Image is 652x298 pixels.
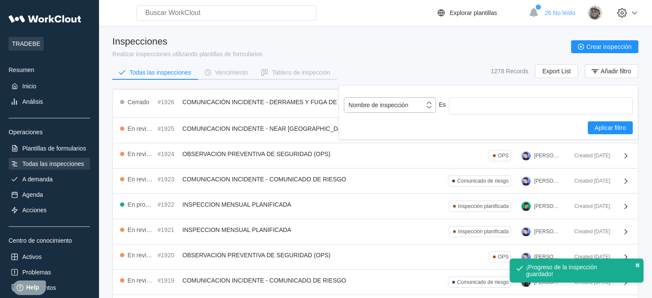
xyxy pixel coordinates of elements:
a: Documentos [9,282,90,294]
div: Activos [22,253,42,260]
button: Export List [535,64,578,78]
div: Realizar inspecciones utilizando plantillas de formularios [112,51,262,57]
span: COMUNICACIÓN INCIDENTE - DERRAMES Y FUGA DE PRODUCTO [183,99,373,105]
div: [PERSON_NAME] [534,178,561,184]
div: Acciones [22,207,47,214]
div: Created [DATE] [568,203,610,209]
div: #1924 [158,151,179,157]
img: user-5.png [521,176,531,186]
a: Explorar plantillas [436,8,525,18]
a: En revisión#1923COMUNICACION INCIDENTE - COMUNICADO DE RIESGOComunicado de riesgo[PERSON_NAME]Cre... [113,169,638,194]
span: Añadir filtro [601,68,631,74]
div: Vencimiento [215,69,248,75]
span: COMUNICACION INCIDENTE - COMUNICADO DE RIESGO [183,277,346,284]
a: En revisión#1919COMUNICACION INCIDENTE - COMUNICADO DE RIESGOComunicado de riesgo[PERSON_NAME]Cre... [113,270,638,295]
div: Created [DATE] [568,153,610,159]
div: Análisis [22,98,43,105]
div: OPS [498,153,508,159]
div: Created [DATE] [568,254,610,260]
div: #1923 [158,176,179,183]
div: Nombre de inspección [349,102,408,108]
span: Export List [542,68,571,74]
button: Vencimiento [198,66,255,79]
div: Comunicado de riesgo [457,178,508,184]
a: Acciones [9,204,90,216]
div: Explorar plantillas [450,9,497,16]
a: Activos [9,251,90,263]
a: Todas las inspecciones [9,158,90,170]
div: Resumen [9,66,90,73]
img: user-5.png [521,227,531,236]
img: user-5.png [521,252,531,262]
button: Crear inspección [571,40,638,53]
button: close [635,262,640,269]
div: [PERSON_NAME] [534,229,561,235]
img: user.png [521,202,531,211]
div: #1919 [158,277,179,284]
a: Agenda [9,189,90,201]
div: En revisión [128,252,154,259]
div: A demanda [22,176,53,183]
div: Operaciones [9,129,90,135]
div: Es [436,97,449,112]
div: [PERSON_NAME] [534,153,561,159]
a: Problemas [9,266,90,278]
span: Aplicar filtro [595,125,626,131]
div: #1921 [158,226,179,233]
div: Inspecciones [112,36,262,47]
button: Tablero de inspección [255,66,337,79]
div: [PERSON_NAME] [534,254,561,260]
div: Created [DATE] [568,229,610,235]
a: Inicio [9,80,90,92]
span: TRADEBE [9,37,44,51]
span: Crear inspección [586,44,631,50]
span: OBSERVACION PREVENTIVA DE SEGURIDAD (OPS) [183,151,331,157]
div: En progreso [128,201,154,208]
div: #1926 [158,99,179,105]
a: Plantillas de formularios [9,142,90,154]
div: Created [DATE] [568,178,610,184]
span: INSPECCION MENSUAL PLANIFICADA [183,226,291,233]
div: Problemas [22,269,51,276]
div: Todas las inspecciones [129,69,191,75]
div: Inspección planificada [458,229,508,235]
div: Cerrado [128,99,150,105]
div: Inicio [22,83,36,90]
div: Comunicado de riesgo [457,279,508,285]
div: Centro de conocimiento [9,237,90,244]
div: [PERSON_NAME] [534,203,561,209]
span: 26 No leído [544,9,575,16]
a: En revisión#1925COMUNICACION INCIDENTE - NEAR [GEOGRAPHIC_DATA]Near miss[PERSON_NAME]Created [DATE] [113,118,638,143]
a: En revisión#1921INSPECCION MENSUAL PLANIFICADAInspección planificada[PERSON_NAME]Created [DATE] [113,219,638,244]
span: COMUNICACION INCIDENTE - COMUNICADO DE RIESGO [183,176,346,183]
div: #1922 [158,201,179,208]
div: Inspección planificada [458,203,508,209]
div: En revisión [128,176,154,183]
div: En revisión [128,125,154,132]
a: En revisión#1920OBSERVACION PREVENTIVA DE SEGURIDAD (OPS)OPS[PERSON_NAME]Created [DATE] [113,244,638,270]
a: En progreso#1922INSPECCION MENSUAL PLANIFICADAInspección planificada[PERSON_NAME]Created [DATE] [113,194,638,219]
div: Agenda [22,191,43,198]
span: COMUNICACION INCIDENTE - NEAR [GEOGRAPHIC_DATA] [183,125,351,132]
button: Aplicar filtro [588,121,633,134]
a: Cerrado#1926COMUNICACIÓN INCIDENTE - DERRAMES Y FUGA DE PRODUCTODerrames y vertidos[PERSON_NAME]C... [113,90,638,118]
div: ¡Progreso de la inspección guardado! [526,264,617,277]
div: En revisión [128,226,154,233]
div: Tablero de inspección [272,69,330,75]
a: Análisis [9,96,90,108]
img: user-5.png [521,151,531,160]
div: En revisión [128,277,154,284]
div: OPS [498,254,508,260]
img: 2f847459-28ef-4a61-85e4-954d408df519.jpg [588,6,602,20]
button: Añadir filtro [585,64,638,78]
a: En revisión#1924OBSERVACION PREVENTIVA DE SEGURIDAD (OPS)OPS[PERSON_NAME]Created [DATE] [113,143,638,169]
div: 1278 Records [491,68,528,75]
a: A demanda [9,173,90,185]
input: Buscar WorkClout [136,5,316,21]
div: En revisión [128,151,154,157]
div: Plantillas de formularios [22,145,86,152]
button: Todas las inspecciones [112,66,198,79]
span: INSPECCION MENSUAL PLANIFICADA [183,201,291,208]
div: #1925 [158,125,179,132]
